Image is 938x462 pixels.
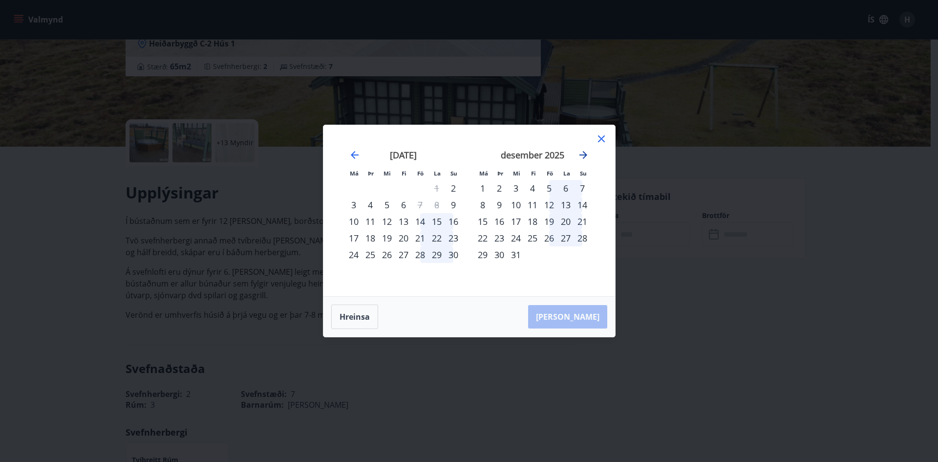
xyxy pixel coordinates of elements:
td: Choose mánudagur, 29. desember 2025 as your check-in date. It’s available. [474,246,491,263]
td: Choose þriðjudagur, 18. nóvember 2025 as your check-in date. It’s available. [362,230,379,246]
div: 6 [395,197,412,213]
td: Choose föstudagur, 21. nóvember 2025 as your check-in date. It’s available. [412,230,428,246]
div: 22 [474,230,491,246]
div: Move forward to switch to the next month. [577,149,589,161]
td: Choose miðvikudagur, 17. desember 2025 as your check-in date. It’s available. [508,213,524,230]
td: Not available. föstudagur, 7. nóvember 2025 [412,197,428,213]
div: 17 [508,213,524,230]
td: Choose fimmtudagur, 18. desember 2025 as your check-in date. It’s available. [524,213,541,230]
td: Choose sunnudagur, 9. nóvember 2025 as your check-in date. It’s available. [445,197,462,213]
small: Fi [402,170,406,177]
td: Choose föstudagur, 28. nóvember 2025 as your check-in date. It’s available. [412,246,428,263]
div: Aðeins innritun í boði [445,197,462,213]
td: Choose föstudagur, 19. desember 2025 as your check-in date. It’s available. [541,213,557,230]
small: Su [580,170,587,177]
td: Choose þriðjudagur, 2. desember 2025 as your check-in date. It’s available. [491,180,508,197]
td: Choose sunnudagur, 2. nóvember 2025 as your check-in date. It’s available. [445,180,462,197]
div: 16 [445,213,462,230]
div: 30 [491,246,508,263]
div: 23 [445,230,462,246]
small: Mi [513,170,520,177]
td: Choose þriðjudagur, 25. nóvember 2025 as your check-in date. It’s available. [362,246,379,263]
div: 29 [474,246,491,263]
td: Choose föstudagur, 12. desember 2025 as your check-in date. It’s available. [541,197,557,213]
td: Choose mánudagur, 1. desember 2025 as your check-in date. It’s available. [474,180,491,197]
div: 9 [491,197,508,213]
td: Choose fimmtudagur, 27. nóvember 2025 as your check-in date. It’s available. [395,246,412,263]
td: Choose laugardagur, 22. nóvember 2025 as your check-in date. It’s available. [428,230,445,246]
td: Choose fimmtudagur, 6. nóvember 2025 as your check-in date. It’s available. [395,197,412,213]
div: 13 [395,213,412,230]
td: Choose sunnudagur, 16. nóvember 2025 as your check-in date. It’s available. [445,213,462,230]
td: Choose miðvikudagur, 3. desember 2025 as your check-in date. It’s available. [508,180,524,197]
button: Hreinsa [331,305,378,329]
div: 10 [345,213,362,230]
td: Choose mánudagur, 24. nóvember 2025 as your check-in date. It’s available. [345,246,362,263]
div: 3 [345,197,362,213]
td: Choose laugardagur, 15. nóvember 2025 as your check-in date. It’s available. [428,213,445,230]
div: 2 [491,180,508,197]
small: Má [350,170,359,177]
td: Choose mánudagur, 10. nóvember 2025 as your check-in date. It’s available. [345,213,362,230]
div: 24 [345,246,362,263]
td: Choose fimmtudagur, 20. nóvember 2025 as your check-in date. It’s available. [395,230,412,246]
div: Aðeins útritun í boði [412,197,428,213]
div: 28 [574,230,591,246]
td: Choose mánudagur, 15. desember 2025 as your check-in date. It’s available. [474,213,491,230]
td: Choose laugardagur, 13. desember 2025 as your check-in date. It’s available. [557,197,574,213]
div: 19 [541,213,557,230]
td: Choose miðvikudagur, 19. nóvember 2025 as your check-in date. It’s available. [379,230,395,246]
td: Choose föstudagur, 5. desember 2025 as your check-in date. It’s available. [541,180,557,197]
strong: desember 2025 [501,149,564,161]
div: 28 [412,246,428,263]
td: Choose sunnudagur, 7. desember 2025 as your check-in date. It’s available. [574,180,591,197]
small: Fö [417,170,424,177]
div: 7 [574,180,591,197]
div: 12 [541,197,557,213]
div: 12 [379,213,395,230]
td: Choose miðvikudagur, 24. desember 2025 as your check-in date. It’s available. [508,230,524,246]
div: 4 [524,180,541,197]
div: 21 [412,230,428,246]
div: 27 [395,246,412,263]
td: Choose sunnudagur, 14. desember 2025 as your check-in date. It’s available. [574,197,591,213]
td: Choose fimmtudagur, 25. desember 2025 as your check-in date. It’s available. [524,230,541,246]
td: Choose miðvikudagur, 26. nóvember 2025 as your check-in date. It’s available. [379,246,395,263]
small: Fi [531,170,536,177]
td: Choose laugardagur, 27. desember 2025 as your check-in date. It’s available. [557,230,574,246]
div: 15 [474,213,491,230]
div: 21 [574,213,591,230]
td: Choose miðvikudagur, 12. nóvember 2025 as your check-in date. It’s available. [379,213,395,230]
td: Choose miðvikudagur, 5. nóvember 2025 as your check-in date. It’s available. [379,197,395,213]
div: 22 [428,230,445,246]
div: 13 [557,197,574,213]
div: 1 [474,180,491,197]
div: 26 [379,246,395,263]
div: 5 [541,180,557,197]
div: 8 [474,197,491,213]
div: 27 [557,230,574,246]
div: Calendar [335,137,603,285]
td: Choose miðvikudagur, 10. desember 2025 as your check-in date. It’s available. [508,197,524,213]
td: Choose miðvikudagur, 31. desember 2025 as your check-in date. It’s available. [508,246,524,263]
div: 11 [524,197,541,213]
div: 24 [508,230,524,246]
td: Choose fimmtudagur, 13. nóvember 2025 as your check-in date. It’s available. [395,213,412,230]
div: 26 [541,230,557,246]
small: La [563,170,570,177]
td: Choose laugardagur, 20. desember 2025 as your check-in date. It’s available. [557,213,574,230]
small: Þr [368,170,374,177]
div: 19 [379,230,395,246]
small: La [434,170,441,177]
td: Choose fimmtudagur, 11. desember 2025 as your check-in date. It’s available. [524,197,541,213]
div: 18 [362,230,379,246]
div: Aðeins innritun í boði [445,180,462,197]
strong: [DATE] [390,149,417,161]
td: Choose föstudagur, 14. nóvember 2025 as your check-in date. It’s available. [412,213,428,230]
div: 17 [345,230,362,246]
div: 11 [362,213,379,230]
div: 30 [445,246,462,263]
small: Þr [497,170,503,177]
td: Choose mánudagur, 8. desember 2025 as your check-in date. It’s available. [474,197,491,213]
div: Move backward to switch to the previous month. [349,149,361,161]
